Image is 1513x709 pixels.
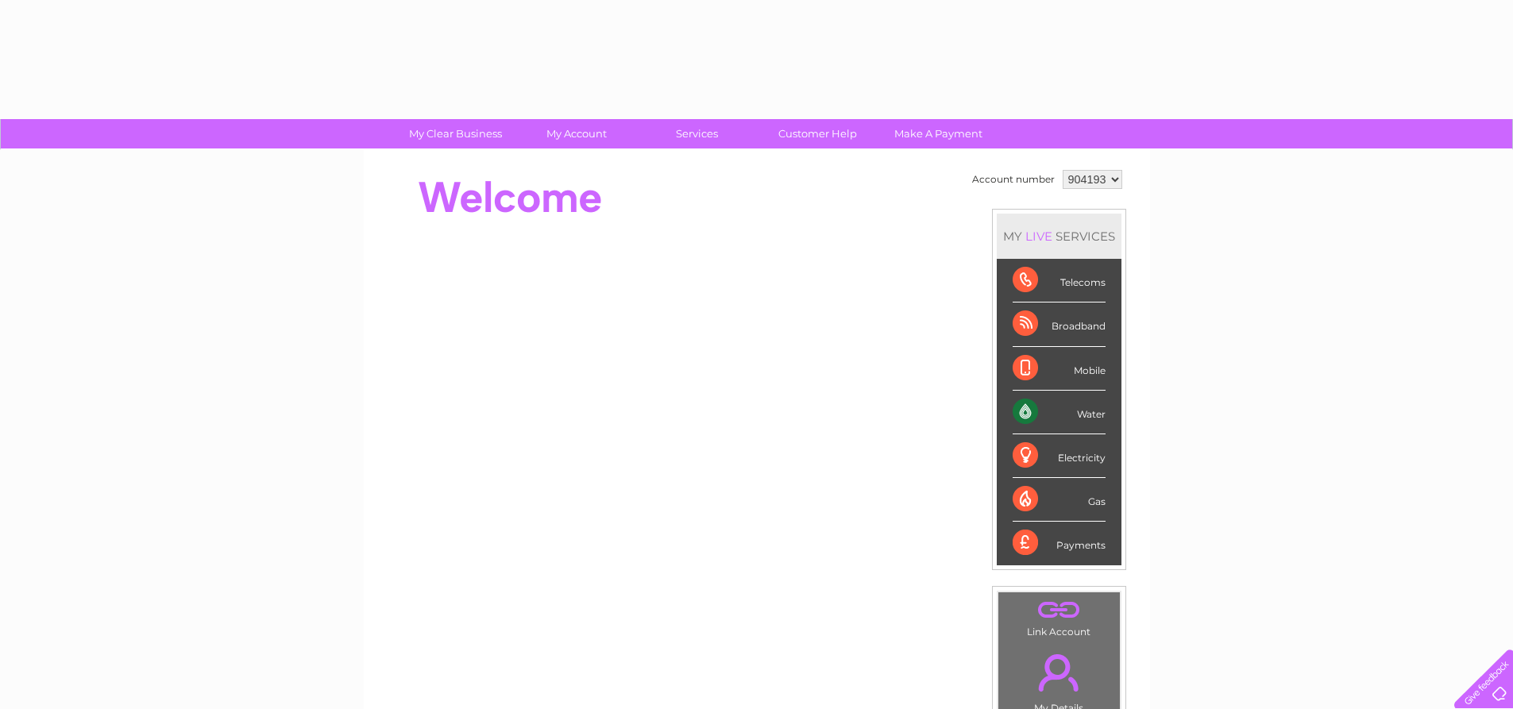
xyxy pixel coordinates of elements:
div: Payments [1013,522,1106,565]
div: Electricity [1013,434,1106,478]
div: Gas [1013,478,1106,522]
a: My Account [511,119,642,148]
a: Make A Payment [873,119,1004,148]
div: LIVE [1022,229,1056,244]
a: My Clear Business [390,119,521,148]
a: Customer Help [752,119,883,148]
div: Broadband [1013,302,1106,346]
div: Mobile [1013,347,1106,391]
td: Account number [968,166,1059,193]
div: Telecoms [1013,259,1106,302]
a: Services [631,119,762,148]
a: . [1002,596,1116,624]
td: Link Account [998,591,1121,642]
a: . [1002,645,1116,700]
div: MY SERVICES [997,214,1121,259]
div: Water [1013,391,1106,434]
